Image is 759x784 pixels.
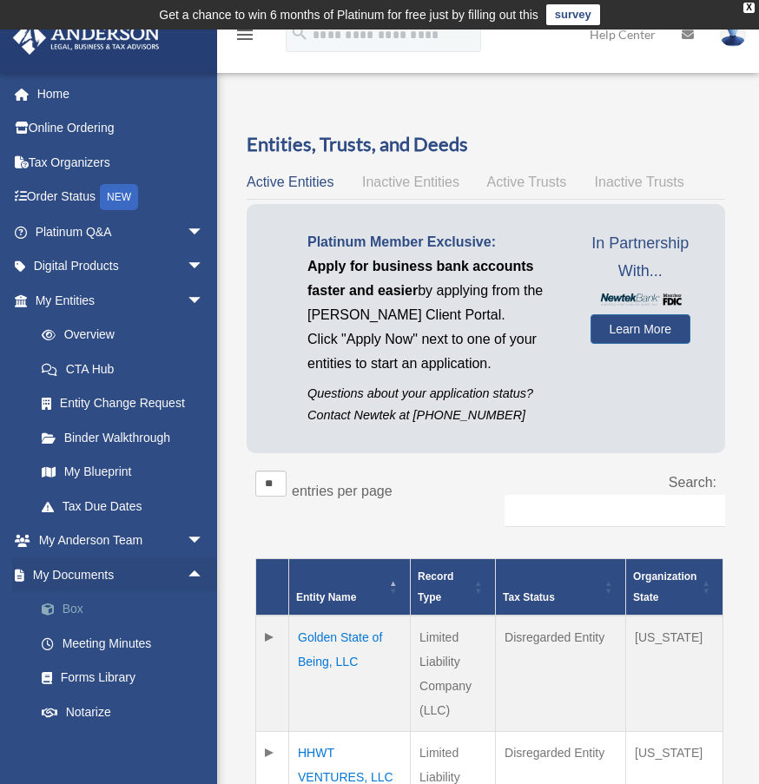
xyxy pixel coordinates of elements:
a: My Blueprint [24,455,221,490]
span: Organization State [633,570,696,603]
span: arrow_drop_down [187,214,221,250]
a: Entity Change Request [24,386,221,421]
th: Organization State: Activate to sort [626,559,723,616]
div: NEW [100,184,138,210]
span: arrow_drop_down [187,524,221,559]
td: [US_STATE] [626,616,723,732]
a: Notarize [24,695,230,729]
a: Box [24,592,230,627]
a: Order StatusNEW [12,180,230,215]
a: Meeting Minutes [24,626,230,661]
label: entries per page [292,484,393,498]
a: Tax Organizers [12,145,230,180]
a: Online Ordering [12,111,230,146]
span: Inactive Entities [362,175,459,189]
img: Anderson Advisors Platinum Portal [8,21,165,55]
a: Overview [24,318,213,352]
span: Active Trusts [487,175,567,189]
a: Tax Due Dates [24,489,221,524]
span: Tax Status [503,591,555,603]
a: Home [12,76,230,111]
a: Binder Walkthrough [24,420,221,455]
a: Platinum Q&Aarrow_drop_down [12,214,230,249]
p: by applying from the [PERSON_NAME] Client Portal. [307,254,564,327]
img: NewtekBankLogoSM.png [599,293,682,306]
p: Platinum Member Exclusive: [307,230,564,254]
td: Golden State of Being, LLC [289,616,411,732]
p: Questions about your application status? Contact Newtek at [PHONE_NUMBER] [307,383,564,426]
span: Record Type [418,570,453,603]
th: Tax Status: Activate to sort [496,559,626,616]
a: CTA Hub [24,352,221,386]
td: Disregarded Entity [496,616,626,732]
span: Inactive Trusts [595,175,684,189]
a: Digital Productsarrow_drop_down [12,249,230,284]
div: Get a chance to win 6 months of Platinum for free just by filling out this [159,4,538,25]
span: arrow_drop_down [187,249,221,285]
a: Forms Library [24,661,230,695]
i: menu [234,24,255,45]
h3: Entities, Trusts, and Deeds [247,131,725,158]
span: In Partnership With... [591,230,690,285]
a: My Documentsarrow_drop_up [12,557,230,592]
th: Entity Name: Activate to invert sorting [289,559,411,616]
a: menu [234,30,255,45]
span: Entity Name [296,591,356,603]
a: survey [546,4,600,25]
div: close [743,3,755,13]
span: arrow_drop_down [187,283,221,319]
td: Limited Liability Company (LLC) [411,616,496,732]
label: Search: [669,475,716,490]
p: Click "Apply Now" next to one of your entities to start an application. [307,327,564,376]
span: Active Entities [247,175,333,189]
span: Apply for business bank accounts faster and easier [307,259,534,298]
th: Record Type: Activate to sort [411,559,496,616]
img: User Pic [720,22,746,47]
i: search [290,23,309,43]
a: Learn More [591,314,690,344]
span: arrow_drop_up [187,557,221,593]
a: My Anderson Teamarrow_drop_down [12,524,230,558]
a: My Entitiesarrow_drop_down [12,283,221,318]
